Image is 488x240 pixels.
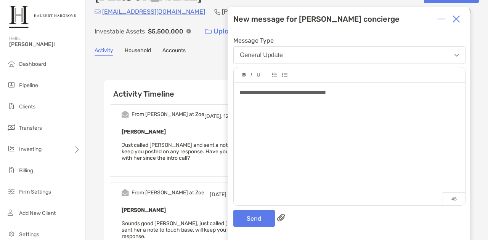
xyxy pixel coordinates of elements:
img: Editor control icon [242,73,246,77]
button: General Update [233,46,466,64]
a: Accounts [162,47,186,56]
img: Editor control icon [282,73,287,77]
span: [DATE] [210,191,226,198]
span: Just called [PERSON_NAME] and sent a note to touch base, will keep you posted on any response. Ha... [122,142,281,161]
span: [DATE], [204,113,222,119]
span: Settings [19,231,39,238]
span: [PERSON_NAME]! [9,41,80,48]
img: billing icon [7,165,16,175]
div: From [PERSON_NAME] at Zoe [132,111,204,118]
img: Zoe Logo [9,3,76,30]
span: 12:34 PM PD [223,113,254,119]
img: dashboard icon [7,59,16,68]
p: Investable Assets [95,27,145,36]
span: Message Type [233,37,466,44]
img: Email Icon [95,10,101,14]
div: From [PERSON_NAME] at Zoe [132,189,204,196]
img: Open dropdown arrow [454,54,459,57]
span: Billing [19,167,33,174]
span: Clients [19,103,35,110]
img: Event icon [122,189,129,196]
span: Transfers [19,125,42,131]
span: Pipeline [19,82,38,89]
img: Phone Icon [214,9,220,15]
img: transfers icon [7,123,16,132]
img: pipeline icon [7,80,16,89]
a: Upload Documents [200,23,281,40]
h6: Activity Timeline [104,80,302,99]
span: Sounds good [PERSON_NAME], just called [PERSON_NAME] and sent her a note to touch base, will keep... [122,220,278,240]
img: Event icon [122,111,129,118]
img: paperclip attachments [277,214,285,221]
span: Dashboard [19,61,46,67]
b: [PERSON_NAME] [122,207,166,213]
img: settings icon [7,229,16,238]
img: clients icon [7,102,16,111]
p: 45 [443,192,465,205]
img: investing icon [7,144,16,153]
img: button icon [205,29,212,34]
img: add_new_client icon [7,208,16,217]
img: Editor control icon [257,73,260,77]
a: Household [125,47,151,56]
img: firm-settings icon [7,187,16,196]
img: Editor control icon [250,73,252,77]
span: Investing [19,146,42,153]
b: [PERSON_NAME] [122,129,166,135]
span: Firm Settings [19,189,51,195]
p: [EMAIL_ADDRESS][DOMAIN_NAME] [102,7,205,16]
div: New message for [PERSON_NAME] concierge [233,14,400,24]
img: Editor control icon [272,73,277,77]
p: $5,500,000 [148,27,183,36]
span: Add New Client [19,210,56,216]
p: [PHONE_NUMBER] [222,7,276,16]
button: Send [233,210,275,227]
a: Activity [95,47,113,56]
div: General Update [240,52,283,59]
img: Expand or collapse [437,15,445,23]
img: Info Icon [186,29,191,33]
img: Close [453,15,460,23]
